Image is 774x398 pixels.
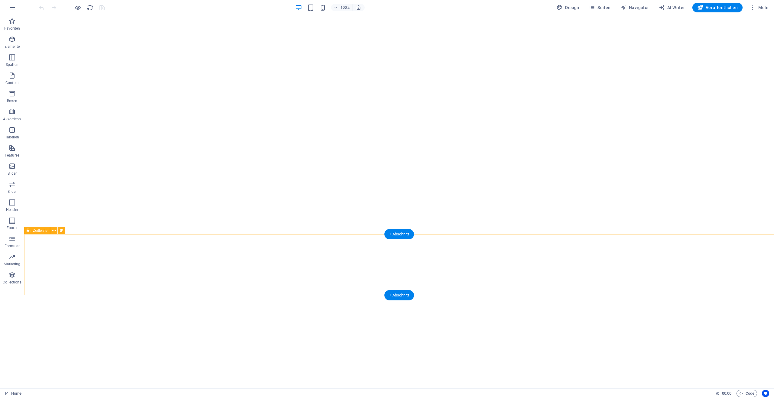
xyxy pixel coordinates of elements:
[5,153,19,158] p: Features
[589,5,611,11] span: Seiten
[331,4,353,11] button: 100%
[74,4,81,11] button: Klicke hier, um den Vorschau-Modus zu verlassen
[86,4,93,11] button: reload
[737,390,757,397] button: Code
[747,3,771,12] button: Mehr
[4,26,20,31] p: Favoriten
[384,290,414,300] div: + Abschnitt
[4,262,20,267] p: Marketing
[716,390,732,397] h6: Session-Zeit
[587,3,613,12] button: Seiten
[6,207,18,212] p: Header
[8,171,17,176] p: Bilder
[3,280,21,285] p: Collections
[697,5,738,11] span: Veröffentlichen
[33,229,47,232] span: Zeitleiste
[554,3,582,12] button: Design
[557,5,579,11] span: Design
[620,5,649,11] span: Navigator
[3,117,21,121] p: Akkordeon
[750,5,769,11] span: Mehr
[554,3,582,12] div: Design (Strg+Alt+Y)
[384,229,414,239] div: + Abschnitt
[762,390,769,397] button: Usercentrics
[7,99,17,103] p: Boxen
[356,5,361,10] i: Bei Größenänderung Zoomstufe automatisch an das gewählte Gerät anpassen.
[5,44,20,49] p: Elemente
[340,4,350,11] h6: 100%
[739,390,754,397] span: Code
[86,4,93,11] i: Seite neu laden
[5,390,21,397] a: Klick, um Auswahl aufzuheben. Doppelklick öffnet Seitenverwaltung
[5,80,19,85] p: Content
[659,5,685,11] span: AI Writer
[5,135,19,140] p: Tabellen
[722,390,731,397] span: 00 00
[618,3,652,12] button: Navigator
[8,189,17,194] p: Slider
[6,62,18,67] p: Spalten
[692,3,743,12] button: Veröffentlichen
[7,225,18,230] p: Footer
[656,3,688,12] button: AI Writer
[5,244,20,248] p: Formular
